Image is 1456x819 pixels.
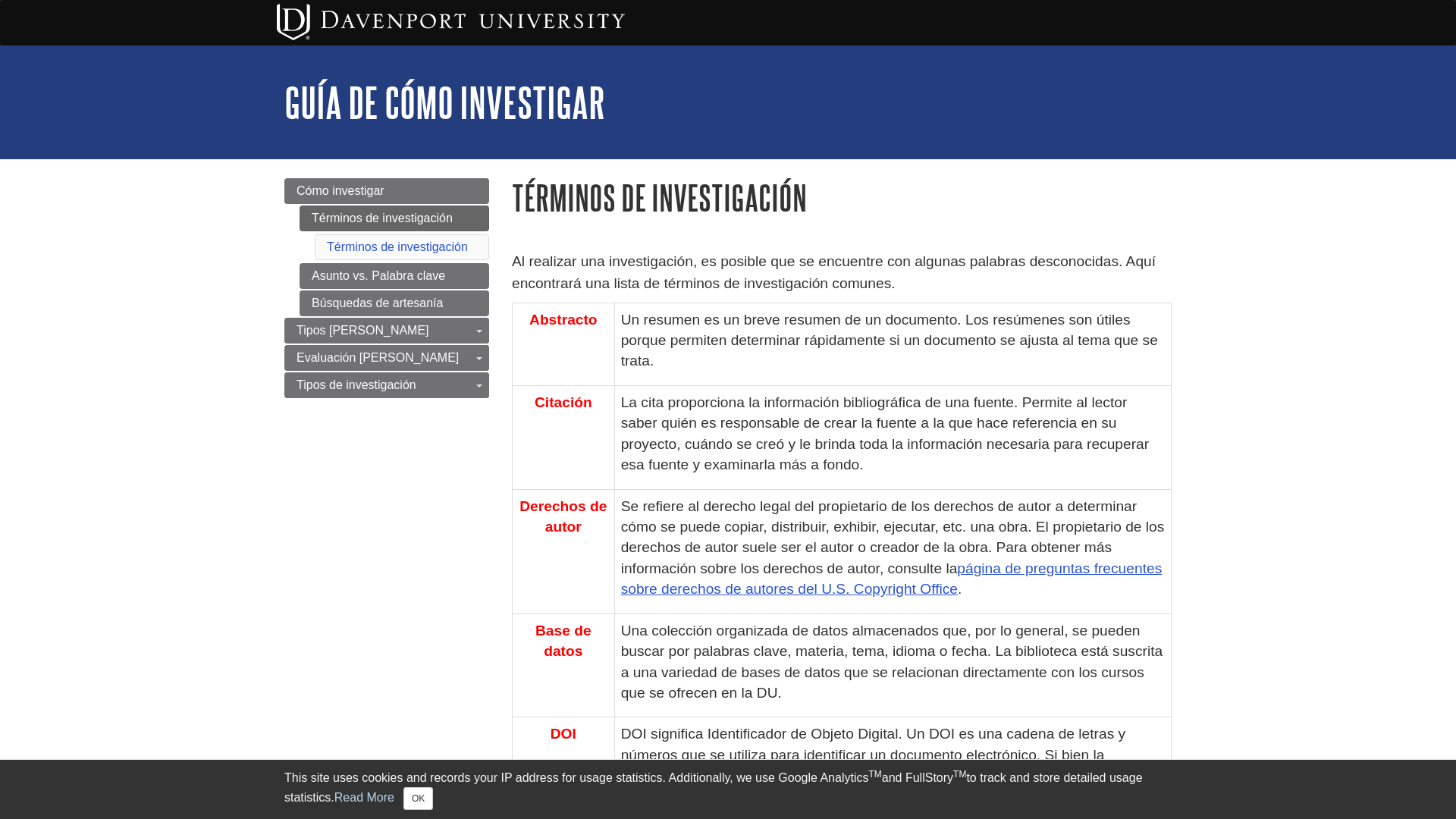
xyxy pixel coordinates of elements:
p: DOI significa Identificador de Objeto Digital. Un DOI es una cadena de letras y números que se ut... [621,723,1165,807]
sup: TM [953,769,966,780]
p: Al realizar una investigación, es posible que se encuentre con algunas palabras desconocidas. Aqu... [512,251,1172,295]
a: Evaluación [PERSON_NAME] [284,345,489,371]
p: La cita proporciona la información bibliográfica de una fuente. Permite al lector saber quién es ... [621,392,1165,475]
a: Read More [334,791,394,804]
a: Términos de investigación [327,240,468,253]
span: Tipos de investigación [297,378,416,391]
a: Asunto vs. Palabra clave [300,263,489,289]
div: This site uses cookies and records your IP address for usage statistics. Additionally, we use Goo... [284,769,1172,810]
a: Cómo investigar [284,178,489,204]
sup: TM [868,769,881,780]
b: Base de datos [535,623,591,659]
a: Tipos de investigación [284,372,489,398]
a: Búsquedas de artesanía [300,290,489,316]
img: Davenport University [277,4,625,40]
div: Guide Page Menu [284,178,489,398]
a: Términos de investigación [300,206,489,231]
span: Tipos [PERSON_NAME] [297,324,429,337]
a: Tipos [PERSON_NAME] [284,318,489,344]
b: DOI [551,726,576,742]
a: Guía de cómo investigar [284,79,605,126]
span: Evaluación [PERSON_NAME] [297,351,459,364]
p: Se refiere al derecho legal del propietario de los derechos de autor a determinar cómo se puede c... [621,496,1165,600]
span: Cómo investigar [297,184,384,197]
h1: Términos de investigación [512,178,1172,217]
button: Close [403,787,433,810]
p: Una colección organizada de datos almacenados que, por lo general, se pueden buscar por palabras ... [621,620,1165,704]
span: Citación [535,394,592,410]
p: Un resumen es un breve resumen de un documento. Los resúmenes son útiles porque permiten determin... [621,309,1165,372]
b: Derechos de autor [519,498,607,535]
span: Abstracto [529,312,598,328]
